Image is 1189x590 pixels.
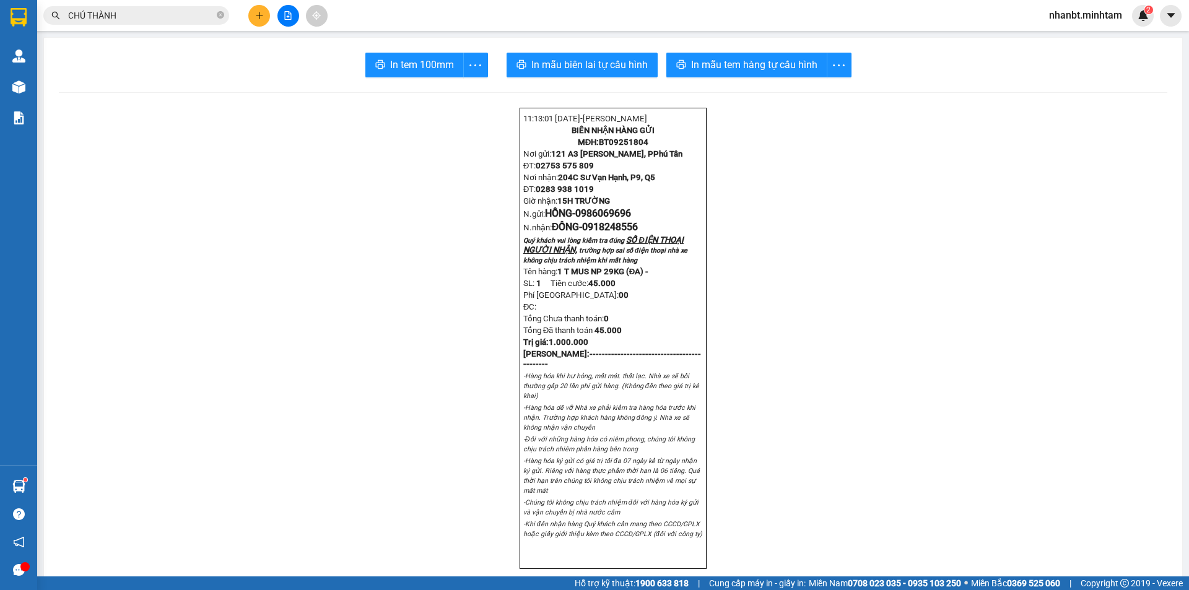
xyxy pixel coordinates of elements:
span: plus [255,11,264,20]
span: nhanbt.minhtam [1039,7,1132,23]
span: In tem 100mm [390,57,454,72]
span: more [464,58,487,73]
img: logo-vxr [11,8,27,27]
img: solution-icon [12,111,25,124]
span: printer [676,59,686,71]
span: 121 A3 [PERSON_NAME], PPhú Tân [551,149,682,158]
span: ĐT: [523,161,536,170]
span: Trị giá: [523,337,549,347]
img: warehouse-icon [12,80,25,93]
span: Miền Bắc [971,576,1060,590]
span: 45.000 [588,279,616,288]
span: printer [516,59,526,71]
img: icon-new-feature [1138,10,1149,21]
img: warehouse-icon [12,50,25,63]
span: printer [375,59,385,71]
span: Giờ nhận: [523,196,610,206]
strong: 0708 023 035 - 0935 103 250 [848,578,961,588]
span: 1 [536,279,541,288]
span: close-circle [217,10,224,22]
sup: 1 [24,478,27,482]
strong: 0369 525 060 [1007,578,1060,588]
span: ĐỒNG- [552,221,583,233]
strong: MĐH: [578,137,649,147]
span: search [51,11,60,20]
button: printerIn mẫu tem hàng tự cấu hình [666,53,827,77]
span: Cung cấp máy in - giấy in: [709,576,806,590]
em: -Chúng tôi không chịu trách nhiệm đối với hàng hóa ký gửi và vận chuyển bị nhà nước cấm [523,498,699,516]
span: | [698,576,700,590]
button: more [827,53,851,77]
strong: BIÊN NHẬN HÀNG GỬI [572,126,655,135]
button: caret-down [1160,5,1182,27]
span: 1.000.000 [549,337,588,347]
span: file-add [284,11,292,20]
span: 0986069696 [575,207,631,219]
span: message [13,564,25,576]
span: Phí [GEOGRAPHIC_DATA]: [523,290,629,300]
span: close-circle [217,11,224,19]
span: Tiền cước: [551,279,616,288]
span: Tên hàng: [523,267,649,276]
span: Miền Nam [809,576,961,590]
strong: 0 [619,290,629,300]
span: 2 [1146,6,1151,14]
span: Nơi gửi: [523,149,682,158]
span: trường hợp sai số điện thoại nhà xe không chịu trách nhiệm khi mất hàng [523,246,688,264]
span: 204C Sư Vạn Hạnh, P9, Q5 [558,173,655,182]
span: In mẫu biên lai tự cấu hình [531,57,648,72]
span: 0 [624,290,629,300]
span: 15H TRƯỜNG [557,196,610,206]
span: | [1069,576,1071,590]
span: 11:13:01 [DATE]- [523,114,647,123]
span: aim [312,11,321,20]
span: BT09251804 [599,137,648,147]
em: -Hàng hóa dễ vỡ Nhà xe phải kiểm tra hàng hóa trước khi nhận. Trường hợp khách hàng không đồng ý.... [523,404,695,432]
span: 45.000 [594,326,622,335]
span: Tổng Chưa thanh toán: [523,314,609,323]
span: 0918248556 [582,221,638,233]
span: ĐT: [523,184,536,194]
span: N.nhận: [523,223,638,232]
strong: 1900 633 818 [635,578,689,588]
button: file-add [277,5,299,27]
span: HỒNG- [545,207,631,219]
span: Hỗ trợ kỹ thuật: [575,576,689,590]
button: plus [248,5,270,27]
button: printerIn mẫu biên lai tự cấu hình [507,53,658,77]
button: printerIn tem 100mm [365,53,464,77]
span: caret-down [1165,10,1177,21]
span: 1 T MUS NP 29KG (ĐA) - [557,267,649,276]
em: -Hàng hóa ký gửi có giá trị tối đa 07 ngày kể từ ngày nhận ký gửi. Riêng với hàng thực phẩm thời ... [523,457,700,495]
span: In mẫu tem hàng tự cấu hình [691,57,817,72]
span: notification [13,536,25,548]
span: 02753 575 809 [536,161,594,170]
span: N.gửi: [523,209,631,219]
span: ⚪️ [964,581,968,586]
span: SỐ ĐIỆN THOẠI NGƯỜI NHẬN, [523,235,684,254]
img: warehouse-icon [12,480,25,493]
span: question-circle [13,508,25,520]
span: Quý khách vui lòng kiểm tra đúng [523,236,625,245]
span: [PERSON_NAME] [583,114,647,123]
span: more [827,58,851,73]
span: copyright [1120,579,1129,588]
button: aim [306,5,328,27]
button: more [463,53,488,77]
strong: [PERSON_NAME]:-------------------------------------------- [523,349,701,368]
em: -Hàng hóa khi hư hỏng, mất mát. thất lạc. Nhà xe sẽ bồi thường gấp 20 lần phí gửi hàng. (Không đề... [523,372,699,400]
sup: 2 [1144,6,1153,14]
span: SL: [523,279,534,288]
em: -Đối với những hàng hóa có niêm phong, chúng tôi không chịu trách nhiêm phần hàng bên trong [523,435,695,453]
input: Tìm tên, số ĐT hoặc mã đơn [68,9,214,22]
span: 0283 938 1019 [536,184,594,194]
em: -Khi đến nhận hàng Quý khách cần mang theo CCCD/GPLX hoặc giấy giới thiệu kèm theo CCCD/GPLX (đối... [523,520,702,538]
span: ĐC: [523,302,537,311]
span: 0 [604,314,609,323]
span: Nơi nhận: [523,173,655,182]
span: Tổng Đã thanh toán [523,326,593,335]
